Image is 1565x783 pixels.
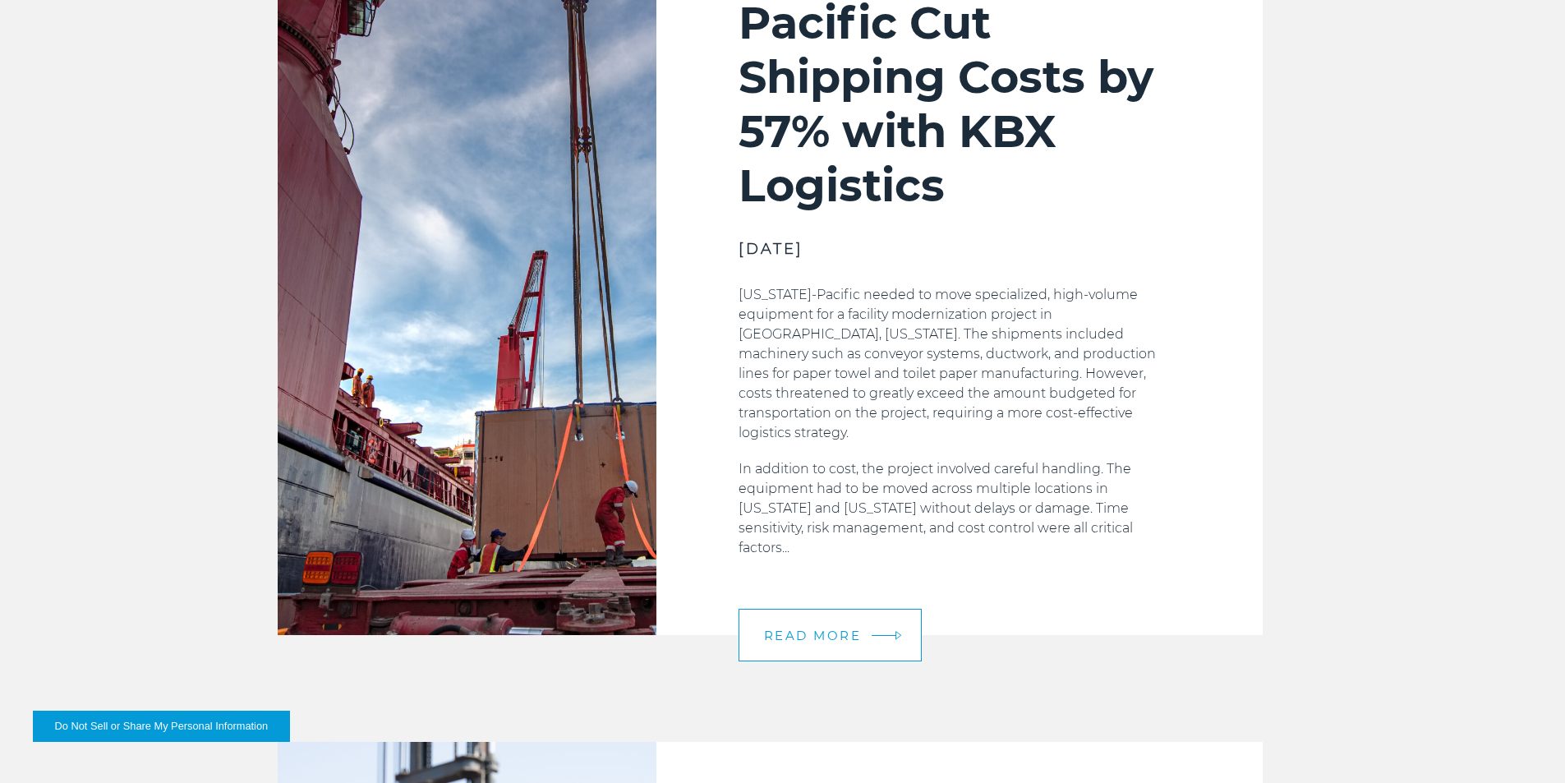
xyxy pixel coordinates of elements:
p: In addition to cost, the project involved careful handling. The equipment had to be moved across ... [739,459,1181,558]
button: Do Not Sell or Share My Personal Information [33,711,290,742]
p: [US_STATE]-Pacific needed to move specialized, high-volume equipment for a facility modernization... [739,285,1181,443]
img: arrow [895,631,902,640]
a: READ MORE arrow arrow [739,609,923,661]
h3: [DATE] [739,237,1181,260]
span: READ MORE [764,629,862,642]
